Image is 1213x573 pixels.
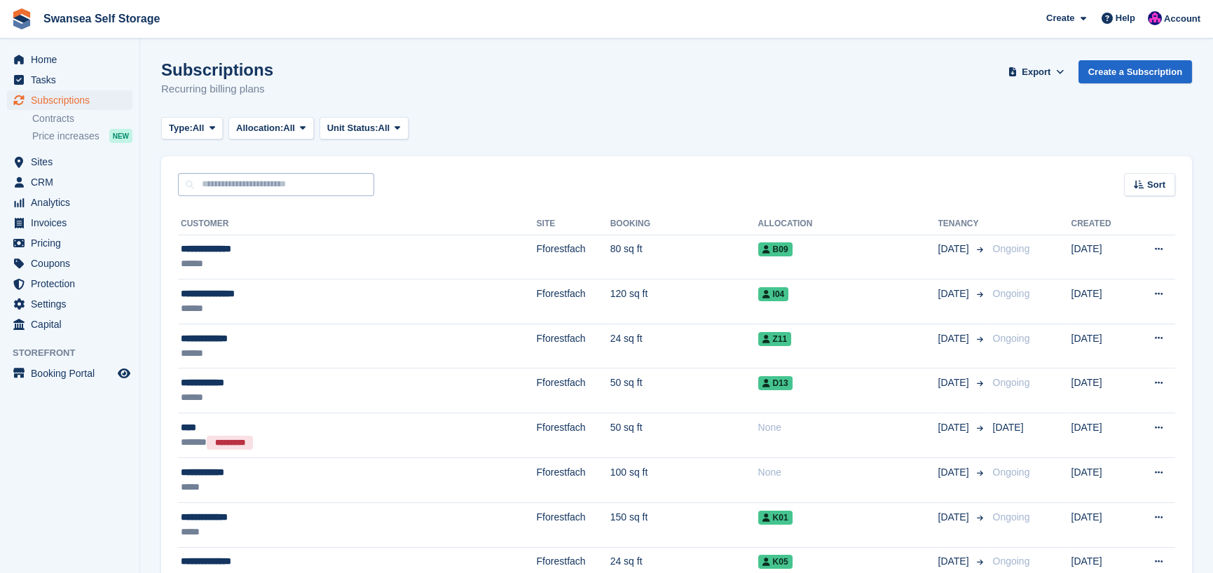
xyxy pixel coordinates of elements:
span: Pricing [31,233,115,253]
a: Contracts [32,112,132,125]
button: Unit Status: All [320,117,409,140]
td: Fforestfach [537,324,610,368]
a: menu [7,50,132,69]
a: menu [7,213,132,233]
a: menu [7,294,132,314]
a: menu [7,172,132,192]
span: [DATE] [938,465,971,480]
td: Fforestfach [537,235,610,279]
span: [DATE] [938,242,971,256]
th: Site [537,213,610,235]
button: Type: All [161,117,223,140]
p: Recurring billing plans [161,81,273,97]
td: [DATE] [1071,368,1131,413]
span: I04 [758,287,789,301]
td: 100 sq ft [610,458,758,503]
span: [DATE] [992,422,1023,433]
span: Subscriptions [31,90,115,110]
a: menu [7,70,132,90]
button: Export [1006,60,1067,83]
td: Fforestfach [537,279,610,324]
span: Booking Portal [31,364,115,383]
span: Create [1046,11,1074,25]
a: Swansea Self Storage [38,7,165,30]
td: 150 sq ft [610,502,758,547]
span: [DATE] [938,375,971,390]
a: Price increases NEW [32,128,132,144]
span: D13 [758,376,793,390]
a: menu [7,364,132,383]
a: Preview store [116,365,132,382]
a: menu [7,315,132,334]
span: Ongoing [992,243,1029,254]
td: 50 sq ft [610,413,758,458]
th: Tenancy [938,213,987,235]
span: Allocation: [236,121,283,135]
td: [DATE] [1071,235,1131,279]
span: All [283,121,295,135]
span: B09 [758,242,793,256]
span: Settings [31,294,115,314]
a: menu [7,254,132,273]
div: None [758,465,938,480]
span: Ongoing [992,511,1029,523]
span: Ongoing [992,555,1029,567]
span: K05 [758,555,793,569]
td: Fforestfach [537,458,610,503]
img: stora-icon-8386f47178a22dfd0bd8f6a31ec36ba5ce8667c1dd55bd0f319d3a0aa187defe.svg [11,8,32,29]
td: [DATE] [1071,279,1131,324]
span: Ongoing [992,467,1029,478]
span: Sort [1147,178,1165,192]
th: Created [1071,213,1131,235]
span: Z11 [758,332,792,346]
th: Allocation [758,213,938,235]
h1: Subscriptions [161,60,273,79]
a: menu [7,152,132,172]
img: Donna Davies [1148,11,1162,25]
a: menu [7,193,132,212]
a: menu [7,90,132,110]
span: [DATE] [938,420,971,435]
td: 120 sq ft [610,279,758,324]
span: Ongoing [992,377,1029,388]
td: 80 sq ft [610,235,758,279]
span: K01 [758,511,793,525]
span: Storefront [13,346,139,360]
span: Invoices [31,213,115,233]
th: Booking [610,213,758,235]
td: 24 sq ft [610,324,758,368]
div: NEW [109,129,132,143]
a: menu [7,274,132,294]
span: Analytics [31,193,115,212]
span: Export [1022,65,1050,79]
a: menu [7,233,132,253]
span: [DATE] [938,286,971,301]
td: Fforestfach [537,368,610,413]
td: Fforestfach [537,413,610,458]
span: Unit Status: [327,121,378,135]
td: Fforestfach [537,502,610,547]
span: Account [1164,12,1200,26]
th: Customer [178,213,537,235]
span: Tasks [31,70,115,90]
span: Capital [31,315,115,334]
span: [DATE] [938,510,971,525]
span: [DATE] [938,331,971,346]
span: Ongoing [992,288,1029,299]
span: All [193,121,205,135]
a: Create a Subscription [1078,60,1192,83]
span: CRM [31,172,115,192]
span: Price increases [32,130,100,143]
div: None [758,420,938,435]
span: All [378,121,390,135]
span: Protection [31,274,115,294]
span: Ongoing [992,333,1029,344]
td: [DATE] [1071,502,1131,547]
span: Help [1116,11,1135,25]
span: Sites [31,152,115,172]
span: [DATE] [938,554,971,569]
span: Home [31,50,115,69]
td: [DATE] [1071,458,1131,503]
span: Coupons [31,254,115,273]
span: Type: [169,121,193,135]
